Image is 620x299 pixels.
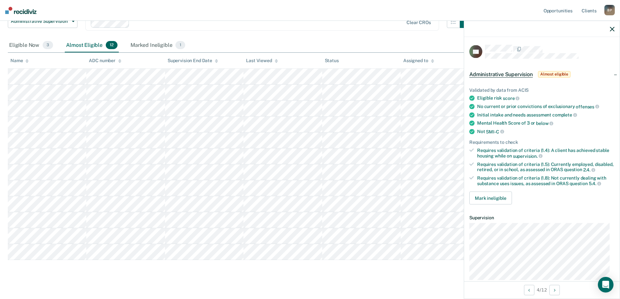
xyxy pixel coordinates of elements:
[403,58,434,63] div: Assigned to
[477,175,614,186] div: Requires validation of criteria (1.8): Not currently dealing with substance uses issues, as asses...
[469,215,614,221] dt: Supervision
[576,104,599,109] span: offenses
[477,95,614,101] div: Eligible risk
[536,121,553,126] span: below
[8,38,54,53] div: Eligible Now
[464,64,620,85] div: Administrative SupervisionAlmost eligible
[469,140,614,145] div: Requirements to check
[464,281,620,298] div: 4 / 12
[538,71,571,77] span: Almost eligible
[129,38,186,53] div: Marked Ineligible
[89,58,121,63] div: ADC number
[469,71,533,77] span: Administrative Supervision
[10,58,29,63] div: Name
[477,148,614,159] div: Requires validation of criteria (1.4): A client has achieved stable housing while on
[486,129,504,134] span: SMI-C
[65,38,119,53] div: Almost Eligible
[469,87,614,93] div: Validated by data from ACIS
[513,153,543,158] span: supervision.
[477,129,614,134] div: Not
[503,96,519,101] span: score
[477,161,614,172] div: Requires validation of criteria (1.5): Currently employed, disabled, retired, or in school, as as...
[583,167,595,172] span: 2.4.
[604,5,615,15] div: B P
[469,192,512,205] button: Mark ineligible
[406,20,431,25] div: Clear CROs
[175,41,185,49] span: 1
[106,41,117,49] span: 12
[549,285,560,295] button: Next Opportunity
[246,58,278,63] div: Last Viewed
[598,277,613,292] div: Open Intercom Messenger
[5,7,36,14] img: Recidiviz
[168,58,218,63] div: Supervision End Date
[524,285,534,295] button: Previous Opportunity
[477,112,614,118] div: Initial intake and needs assessment
[11,19,69,24] span: Administrative Supervision
[43,41,53,49] span: 3
[477,104,614,110] div: No current or prior convictions of exclusionary
[552,112,577,117] span: complete
[325,58,339,63] div: Status
[477,120,614,126] div: Mental Health Score of 3 or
